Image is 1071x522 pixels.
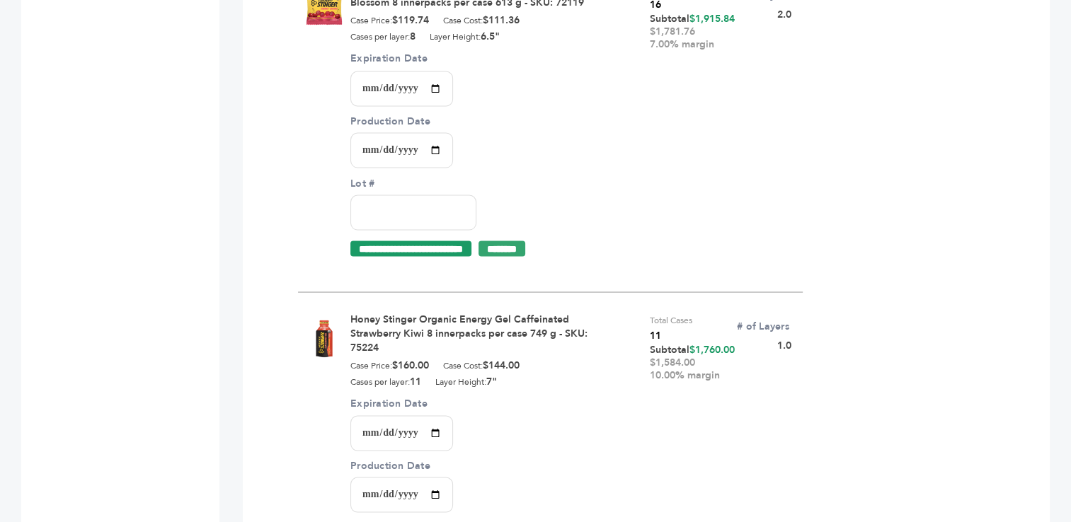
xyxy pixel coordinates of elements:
b: $144.00 [483,358,520,371]
div: Case Price: [350,359,429,371]
div: Layer Height: [435,375,497,388]
span: $1,760.00 [689,342,735,356]
label: Expiration Date [350,396,453,410]
div: Cases per layer: [350,30,416,43]
b: 7" [486,374,497,388]
div: $1,584.00 10.00% margin [650,356,735,381]
div: $1,781.76 7.00% margin [650,25,735,51]
label: Production Date [350,459,453,472]
b: 6.5" [481,30,500,43]
b: 8 [410,30,416,43]
div: Layer Height: [430,30,500,43]
b: $160.00 [392,358,429,371]
b: $111.36 [483,13,520,27]
b: 11 [410,374,421,388]
div: Case Price: [350,14,429,27]
a: Honey Stinger Organic Energy Gel Caffeinated Strawberry Kiwi 8 innerpacks per case 749 g - SKU: 7... [350,312,588,353]
div: Subtotal [650,13,735,51]
label: Expiration Date [350,52,453,66]
label: Production Date [350,115,453,127]
span: $1,915.84 [689,12,735,25]
label: # of Layers [735,319,791,333]
div: Case Cost: [443,359,520,371]
div: Total Cases [650,312,692,343]
div: Subtotal [650,343,735,381]
div: 1.0 [735,312,803,352]
div: Cases per layer: [350,375,421,388]
div: Case Cost: [443,14,520,27]
b: $119.74 [392,13,429,27]
label: Lot # [350,176,476,190]
span: 11 [650,327,692,343]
